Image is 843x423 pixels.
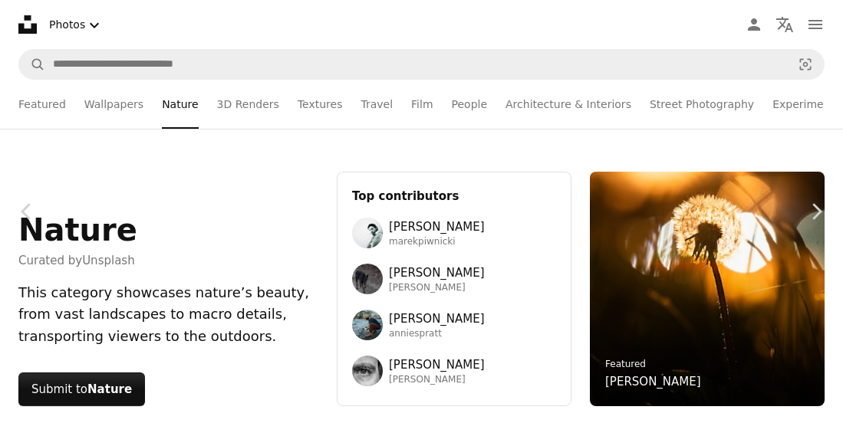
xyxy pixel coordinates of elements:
[389,218,485,236] span: [PERSON_NAME]
[18,80,66,129] a: Featured
[43,9,110,41] button: Select asset type
[452,80,488,129] a: People
[352,264,383,294] img: Avatar of user Wolfgang Hasselmann
[352,310,556,340] a: Avatar of user Annie Spratt[PERSON_NAME]anniespratt
[800,9,831,40] button: Menu
[389,282,485,294] span: [PERSON_NAME]
[389,328,485,340] span: anniespratt
[82,254,135,267] a: Unsplash
[352,218,383,248] img: Avatar of user Marek Piwnicki
[352,310,383,340] img: Avatar of user Annie Spratt
[650,80,754,129] a: Street Photography
[298,80,343,129] a: Textures
[352,187,556,205] h3: Top contributors
[411,80,433,129] a: Film
[18,251,137,270] span: Curated by
[18,372,145,406] button: Submit toNature
[389,236,485,248] span: marekpiwnicki
[605,359,646,369] a: Featured
[605,372,701,391] a: [PERSON_NAME]
[769,9,800,40] button: Language
[787,50,824,79] button: Visual search
[389,374,485,386] span: [PERSON_NAME]
[352,356,556,386] a: Avatar of user Francesco Ungaro[PERSON_NAME][PERSON_NAME]
[505,80,631,129] a: Architecture & Interiors
[87,382,132,396] strong: Nature
[18,49,825,80] form: Find visuals sitewide
[352,264,556,294] a: Avatar of user Wolfgang Hasselmann[PERSON_NAME][PERSON_NAME]
[217,80,279,129] a: 3D Renders
[739,9,769,40] a: Log in / Sign up
[18,282,318,348] div: This category showcases nature’s beauty, from vast landscapes to macro details, transporting view...
[389,264,485,282] span: [PERSON_NAME]
[352,356,383,386] img: Avatar of user Francesco Ungaro
[18,211,137,248] h1: Nature
[18,15,37,34] a: Home — Unsplash
[389,356,485,374] span: [PERSON_NAME]
[389,310,485,328] span: [PERSON_NAME]
[789,138,843,285] a: Next
[19,50,45,79] button: Search Unsplash
[352,218,556,248] a: Avatar of user Marek Piwnicki[PERSON_NAME]marekpiwnicki
[84,80,143,129] a: Wallpapers
[361,80,393,129] a: Travel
